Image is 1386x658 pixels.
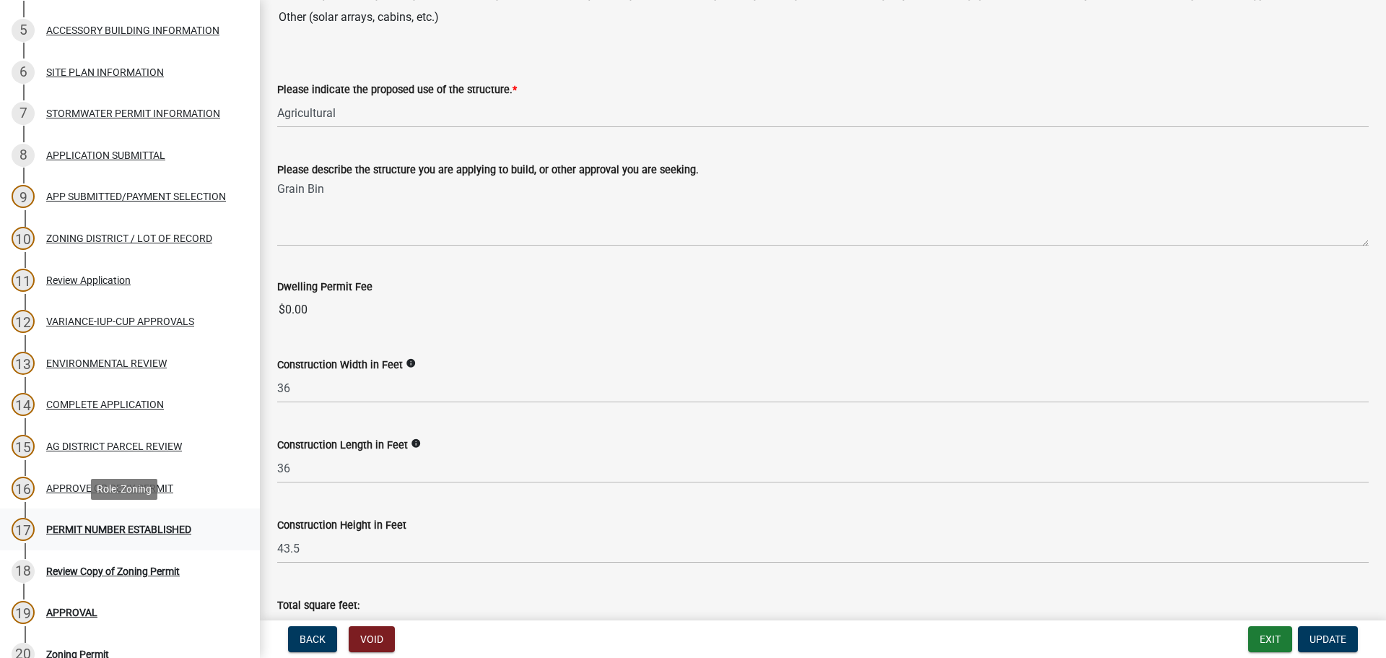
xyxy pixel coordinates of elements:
div: 9 [12,185,35,208]
label: Construction Width in Feet [277,360,403,371]
div: ZONING DISTRICT / LOT OF RECORD [46,233,212,243]
div: 17 [12,518,35,541]
div: 10 [12,227,35,250]
button: Back [288,626,337,652]
div: AG DISTRICT PARCEL REVIEW [46,441,182,451]
div: 7 [12,102,35,125]
div: APPROVE OR DENY PERMIT [46,483,173,493]
div: 8 [12,144,35,167]
div: 11 [12,269,35,292]
div: 5 [12,19,35,42]
div: Review Copy of Zoning Permit [46,566,180,576]
div: 13 [12,352,35,375]
div: 18 [12,560,35,583]
div: 19 [12,601,35,624]
label: Total square feet: [277,601,359,611]
div: SITE PLAN INFORMATION [46,67,164,77]
div: 6 [12,61,35,84]
label: Construction Length in Feet [277,441,408,451]
button: Exit [1248,626,1292,652]
div: APP SUBMITTED/PAYMENT SELECTION [46,191,226,202]
i: info [406,358,416,368]
div: 16 [12,477,35,500]
label: Please indicate the proposed use of the structure. [277,85,517,95]
div: APPROVAL [46,607,97,618]
span: Update [1309,633,1346,645]
button: Update [1298,626,1358,652]
div: 14 [12,393,35,416]
label: Please describe the structure you are applying to build, or other approval you are seeking. [277,165,699,176]
label: Dwelling Permit Fee [277,282,372,293]
div: 12 [12,310,35,333]
div: VARIANCE-IUP-CUP APPROVALS [46,316,194,326]
div: Review Application [46,275,131,285]
label: Construction Height in Feet [277,521,406,531]
span: Back [300,633,326,645]
div: COMPLETE APPLICATION [46,399,164,410]
div: 15 [12,435,35,458]
div: ACCESSORY BUILDING INFORMATION [46,25,219,35]
div: Role: Zoning [91,479,157,500]
div: PERMIT NUMBER ESTABLISHED [46,524,191,534]
div: STORMWATER PERMIT INFORMATION [46,108,220,118]
div: APPLICATION SUBMITTAL [46,150,165,160]
i: info [411,438,421,449]
button: Void [349,626,395,652]
div: ENVIRONMENTAL REVIEW [46,358,167,368]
